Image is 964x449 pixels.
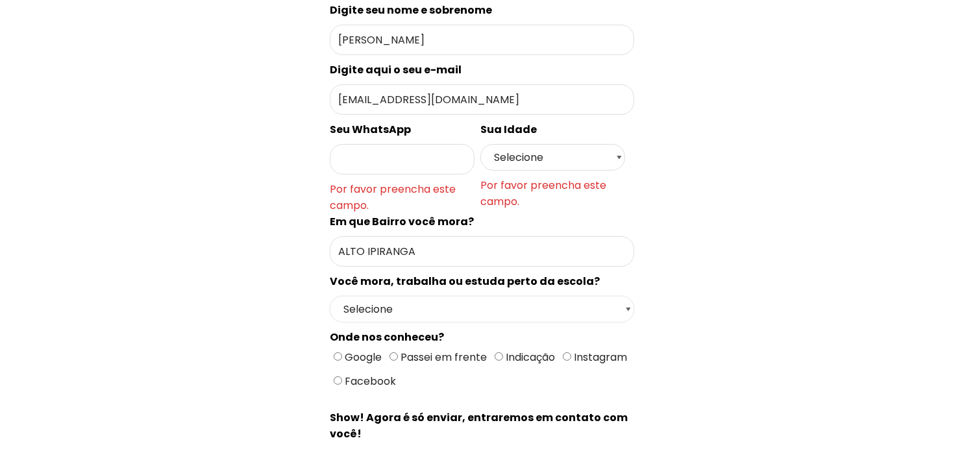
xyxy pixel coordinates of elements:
span: Passei em frente [398,350,487,365]
input: Indicação [495,352,503,361]
span: Instagram [571,350,627,365]
input: Facebook [334,376,342,385]
span: Facebook [342,374,396,389]
span: Por favor preencha este campo. [480,177,625,210]
spam: Show! Agora é só enviar, entraremos em contato com você! [330,410,628,441]
spam: Sua Idade [480,122,537,137]
spam: Digite seu nome e sobrenome [330,3,492,18]
spam: Você mora, trabalha ou estuda perto da escola? [330,274,600,289]
input: Instagram [563,352,571,361]
spam: Digite aqui o seu e-mail [330,62,462,77]
input: Passei em frente [389,352,398,361]
span: Por favor preencha este campo. [330,181,475,213]
span: Google [342,350,382,365]
input: Google [334,352,342,361]
spam: Em que Bairro você mora? [330,214,474,229]
spam: Seu WhatsApp [330,122,411,137]
spam: Onde nos conheceu? [330,330,444,345]
span: Indicação [503,350,555,365]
